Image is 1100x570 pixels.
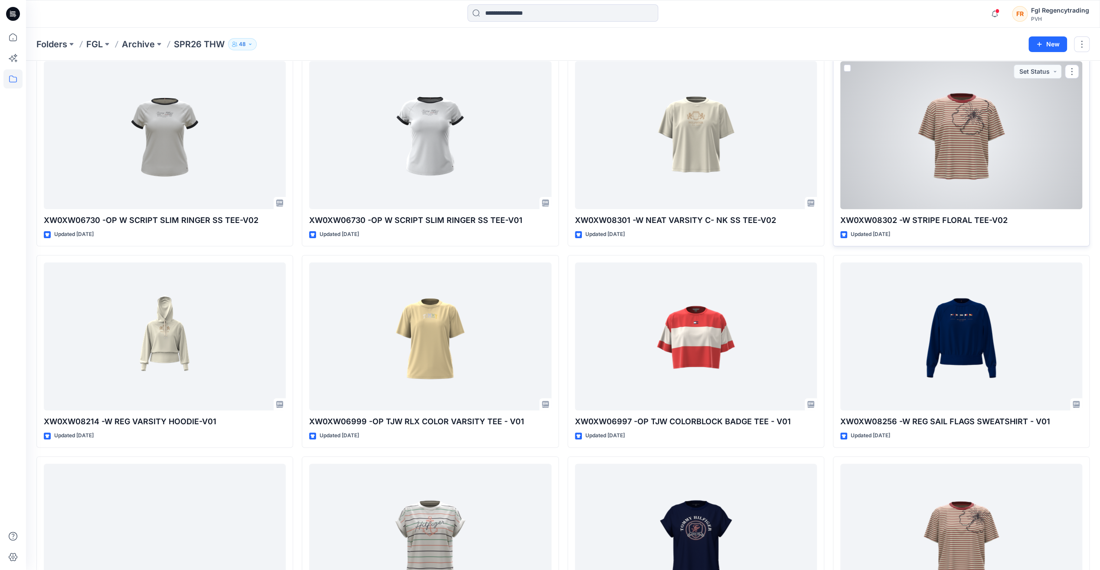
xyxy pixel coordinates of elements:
[575,262,817,410] a: XW0XW06997 -OP TJW COLORBLOCK BADGE TEE - V01
[44,214,286,226] p: XW0XW06730 -OP W SCRIPT SLIM RINGER SS TEE-V02
[575,416,817,428] p: XW0XW06997 -OP TJW COLORBLOCK BADGE TEE - V01
[44,416,286,428] p: XW0XW08214 -W REG VARSITY HOODIE-V01
[575,61,817,209] a: XW0XW08301 -W NEAT VARSITY C- NK SS TEE-V02
[309,262,551,410] a: XW0XW06999 -OP TJW RLX COLOR VARSITY TEE - V01
[1028,36,1067,52] button: New
[585,230,625,239] p: Updated [DATE]
[44,61,286,209] a: XW0XW06730 -OP W SCRIPT SLIM RINGER SS TEE-V02
[228,38,257,50] button: 48
[86,38,103,50] a: FGL
[840,262,1082,410] a: XW0XW08256 -W REG SAIL FLAGS SWEATSHIRT - V01
[239,39,246,49] p: 48
[36,38,67,50] a: Folders
[1031,5,1089,16] div: Fgl Regencytrading
[840,214,1082,226] p: XW0XW08302 -W STRIPE FLORAL TEE-V02
[1012,6,1028,22] div: FR
[320,431,359,440] p: Updated [DATE]
[44,262,286,410] a: XW0XW08214 -W REG VARSITY HOODIE-V01
[309,61,551,209] a: XW0XW06730 -OP W SCRIPT SLIM RINGER SS TEE-V01
[174,38,225,50] p: SPR26 THW
[122,38,155,50] a: Archive
[54,431,94,440] p: Updated [DATE]
[840,416,1082,428] p: XW0XW08256 -W REG SAIL FLAGS SWEATSHIRT - V01
[320,230,359,239] p: Updated [DATE]
[851,431,890,440] p: Updated [DATE]
[309,416,551,428] p: XW0XW06999 -OP TJW RLX COLOR VARSITY TEE - V01
[851,230,890,239] p: Updated [DATE]
[840,61,1082,209] a: XW0XW08302 -W STRIPE FLORAL TEE-V02
[54,230,94,239] p: Updated [DATE]
[575,214,817,226] p: XW0XW08301 -W NEAT VARSITY C- NK SS TEE-V02
[309,214,551,226] p: XW0XW06730 -OP W SCRIPT SLIM RINGER SS TEE-V01
[585,431,625,440] p: Updated [DATE]
[1031,16,1089,22] div: PVH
